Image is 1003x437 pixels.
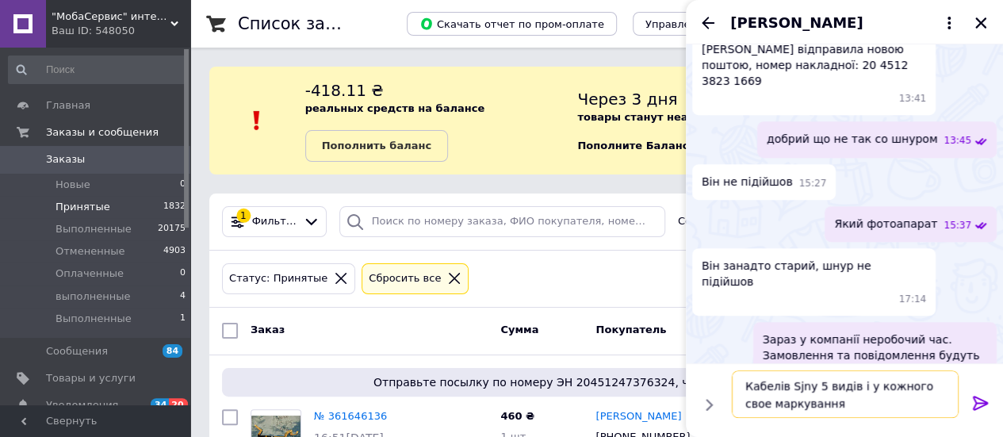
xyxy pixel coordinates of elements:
[678,214,802,229] span: Сохраненные фильтры:
[799,177,827,190] span: 15:27 12.09.2025
[163,200,186,214] span: 1832
[252,214,297,229] span: Фильтры
[56,200,110,214] span: Принятые
[226,270,331,287] div: Статус: Принятые
[228,374,965,390] span: Отправьте посылку по номеру ЭН 20451247376324, чтобы получить оплату
[577,90,677,109] span: Через 3 дня
[56,266,124,281] span: Оплаченные
[702,174,793,190] span: Він не підійшов
[500,410,534,422] span: 460 ₴
[944,134,971,148] span: 13:45 12.09.2025
[834,216,937,232] span: Який фотоапарат
[899,293,927,306] span: 17:14 12.09.2025
[305,102,485,114] b: реальных средств на балансе
[767,131,937,148] span: добрий що не так со шнуром
[645,18,770,30] span: Управление статусами
[633,12,783,36] button: Управление статусами
[46,152,85,167] span: Заказы
[730,13,959,33] button: [PERSON_NAME]
[899,92,927,105] span: 13:41 12.09.2025
[245,109,269,132] img: :exclamation:
[251,324,285,335] span: Заказ
[305,130,448,162] a: Пополнить баланс
[971,13,990,33] button: Закрыть
[56,312,132,326] span: Выполненные
[577,111,731,123] b: товары станут неактивны
[52,10,170,24] span: "МобаСервис" интернет-магазин mobaservice
[322,140,431,151] b: Пополнить баланс
[56,289,130,304] span: выполненные
[8,56,187,84] input: Поиск
[46,98,90,113] span: Главная
[314,410,387,422] a: № 361646136
[180,266,186,281] span: 0
[944,219,971,232] span: 15:37 12.09.2025
[699,394,719,415] button: Показать кнопки
[56,178,90,192] span: Новые
[730,13,863,33] span: [PERSON_NAME]
[577,79,984,162] div: , чтоб и далее получать заказы
[46,125,159,140] span: Заказы и сообщения
[158,222,186,236] span: 20175
[46,398,118,412] span: Уведомления
[163,244,186,259] span: 4903
[305,81,384,100] span: -418.11 ₴
[702,258,926,289] span: Він занадто старий, шнур не підійшов
[180,312,186,326] span: 1
[52,24,190,38] div: Ваш ID: 548050
[577,140,688,151] b: Пополните Баланс
[702,41,926,89] span: [PERSON_NAME] відправила новою поштою, номер накладної: 20 4512 3823 1669
[151,398,169,412] span: 34
[595,409,681,424] a: [PERSON_NAME]
[407,12,617,36] button: Скачать отчет по пром-оплате
[500,324,538,335] span: Сумма
[238,14,374,33] h1: Список заказов
[169,398,187,412] span: 20
[366,270,444,287] div: Сбросить все
[595,324,666,335] span: Покупатель
[180,289,186,304] span: 4
[56,244,124,259] span: Отмененные
[419,17,604,31] span: Скачать отчет по пром-оплате
[180,178,186,192] span: 0
[56,222,132,236] span: Выполненные
[763,332,987,395] span: Зараз у компанії неробочий час. Замовлення та повідомлення будуть оброблені з 09:00 найближчого р...
[46,371,136,385] span: Товары и услуги
[46,344,108,358] span: Сообщения
[236,209,251,223] div: 1
[699,13,718,33] button: Назад
[339,206,665,237] input: Поиск по номеру заказа, ФИО покупателя, номеру телефона, Email, номеру накладной
[163,344,182,358] span: 84
[732,370,959,418] textarea: Кабелів Sjny 5 видів і у кожного свое маркування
